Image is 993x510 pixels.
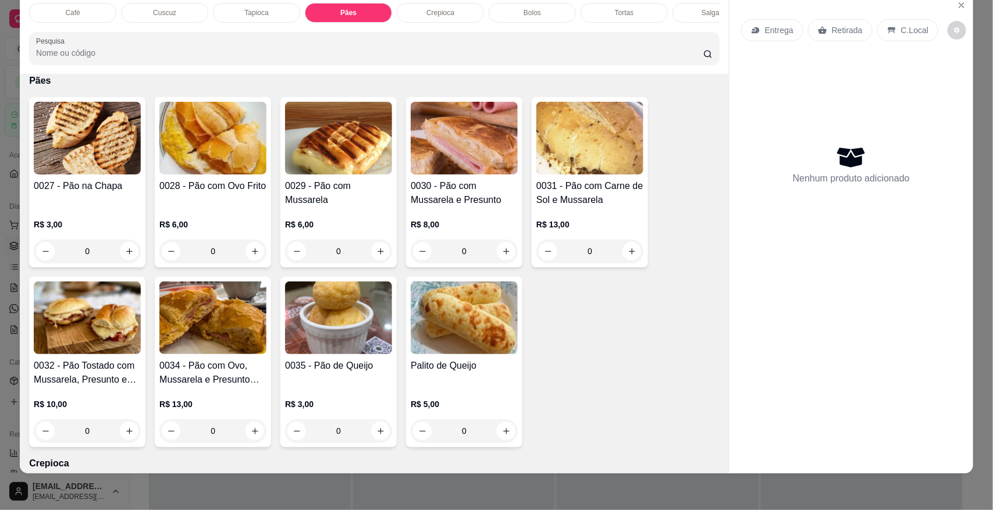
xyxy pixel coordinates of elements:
button: decrease-product-quantity [413,422,432,440]
p: R$ 3,00 [34,219,141,230]
button: increase-product-quantity [497,422,515,440]
p: R$ 8,00 [411,219,518,230]
img: product-image [285,281,392,354]
img: product-image [536,102,643,174]
p: Tapioca [244,8,268,17]
button: decrease-product-quantity [287,242,306,261]
img: product-image [159,281,266,354]
p: R$ 10,00 [34,398,141,410]
h4: 0030 - Pão com Mussarela e Presunto [411,179,518,207]
img: product-image [285,102,392,174]
button: increase-product-quantity [371,242,390,261]
p: Cuscuz [153,8,176,17]
img: product-image [411,281,518,354]
p: R$ 6,00 [159,219,266,230]
p: R$ 13,00 [536,219,643,230]
img: product-image [411,102,518,174]
p: Nenhum produto adicionado [793,172,910,186]
p: Salgados [702,8,731,17]
img: product-image [34,102,141,174]
p: R$ 6,00 [285,219,392,230]
h4: 0029 - Pão com Mussarela [285,179,392,207]
h4: Palito de Queijo [411,359,518,373]
p: R$ 3,00 [285,398,392,410]
label: Pesquisa [36,36,69,46]
img: product-image [159,102,266,174]
p: R$ 13,00 [159,398,266,410]
p: Tortas [615,8,634,17]
p: R$ 5,00 [411,398,518,410]
p: Pães [340,8,357,17]
img: product-image [34,281,141,354]
button: decrease-product-quantity [287,422,306,440]
p: Pães [29,74,720,88]
p: C.Local [901,24,928,36]
input: Pesquisa [36,47,703,59]
h4: 0032 - Pão Tostado com Mussarela, Presunto e Requeijao [34,359,141,387]
h4: 0035 - Pão de Queijo [285,359,392,373]
p: Crepioca [426,8,454,17]
h4: 0027 - Pão na Chapa [34,179,141,193]
p: Entrega [765,24,793,36]
button: increase-product-quantity [371,422,390,440]
h4: 0028 - Pão com Ovo Frito [159,179,266,193]
button: decrease-product-quantity [948,21,966,40]
h4: 0034 - Pão com Ovo, Mussarela e Presunto (Mistão) [159,359,266,387]
h4: 0031 - Pão com Carne de Sol e Mussarela [536,179,643,207]
p: Café [65,8,80,17]
p: Retirada [832,24,863,36]
p: Crepioca [29,456,720,470]
p: Bolos [524,8,541,17]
